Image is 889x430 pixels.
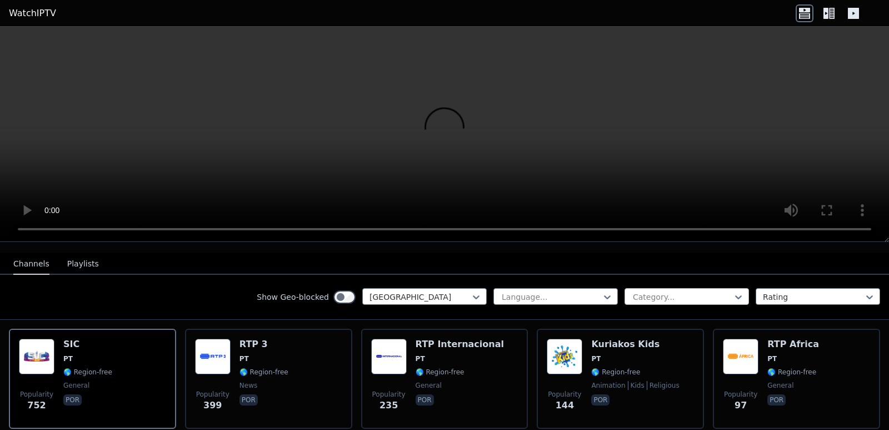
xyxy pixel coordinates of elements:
[239,339,288,350] h6: RTP 3
[19,339,54,374] img: SIC
[723,339,758,374] img: RTP Africa
[724,390,757,399] span: Popularity
[9,7,56,20] a: WatchIPTV
[591,381,625,390] span: animation
[735,399,747,412] span: 97
[767,339,819,350] h6: RTP Africa
[591,354,601,363] span: PT
[767,394,786,406] p: por
[257,291,329,303] label: Show Geo-blocked
[556,399,574,412] span: 144
[63,339,112,350] h6: SIC
[239,381,257,390] span: news
[63,354,73,363] span: PT
[63,381,89,390] span: general
[27,399,46,412] span: 752
[416,339,504,350] h6: RTP Internacional
[416,354,425,363] span: PT
[628,381,645,390] span: kids
[13,254,49,275] button: Channels
[239,368,288,377] span: 🌎 Region-free
[379,399,398,412] span: 235
[647,381,680,390] span: religious
[767,368,816,377] span: 🌎 Region-free
[63,368,112,377] span: 🌎 Region-free
[416,394,434,406] p: por
[67,254,99,275] button: Playlists
[372,390,406,399] span: Popularity
[416,381,442,390] span: general
[416,368,465,377] span: 🌎 Region-free
[239,394,258,406] p: por
[591,339,679,350] h6: Kuriakos Kids
[196,390,229,399] span: Popularity
[591,394,610,406] p: por
[195,339,231,374] img: RTP 3
[203,399,222,412] span: 399
[547,339,582,374] img: Kuriakos Kids
[63,394,82,406] p: por
[548,390,581,399] span: Popularity
[591,368,640,377] span: 🌎 Region-free
[767,354,777,363] span: PT
[767,381,793,390] span: general
[239,354,249,363] span: PT
[371,339,407,374] img: RTP Internacional
[20,390,53,399] span: Popularity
